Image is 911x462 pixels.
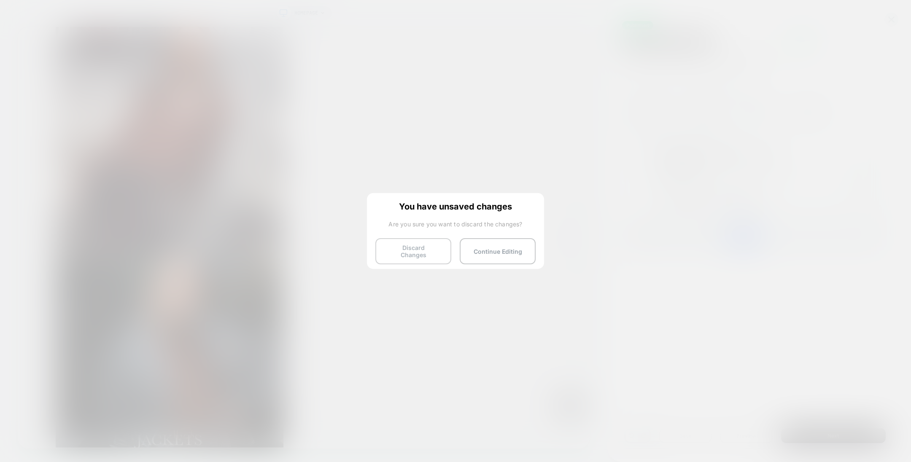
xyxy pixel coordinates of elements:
button: Continue Editing [460,238,536,264]
span: Are you sure you want to discard the changes? [375,220,536,228]
button: Gorgias live chat [4,3,30,28]
div: 15% Off [742,263,763,298]
button: Discard Changes [375,238,451,264]
span: You have unsaved changes [375,201,536,210]
span: 15% Off [749,272,756,289]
